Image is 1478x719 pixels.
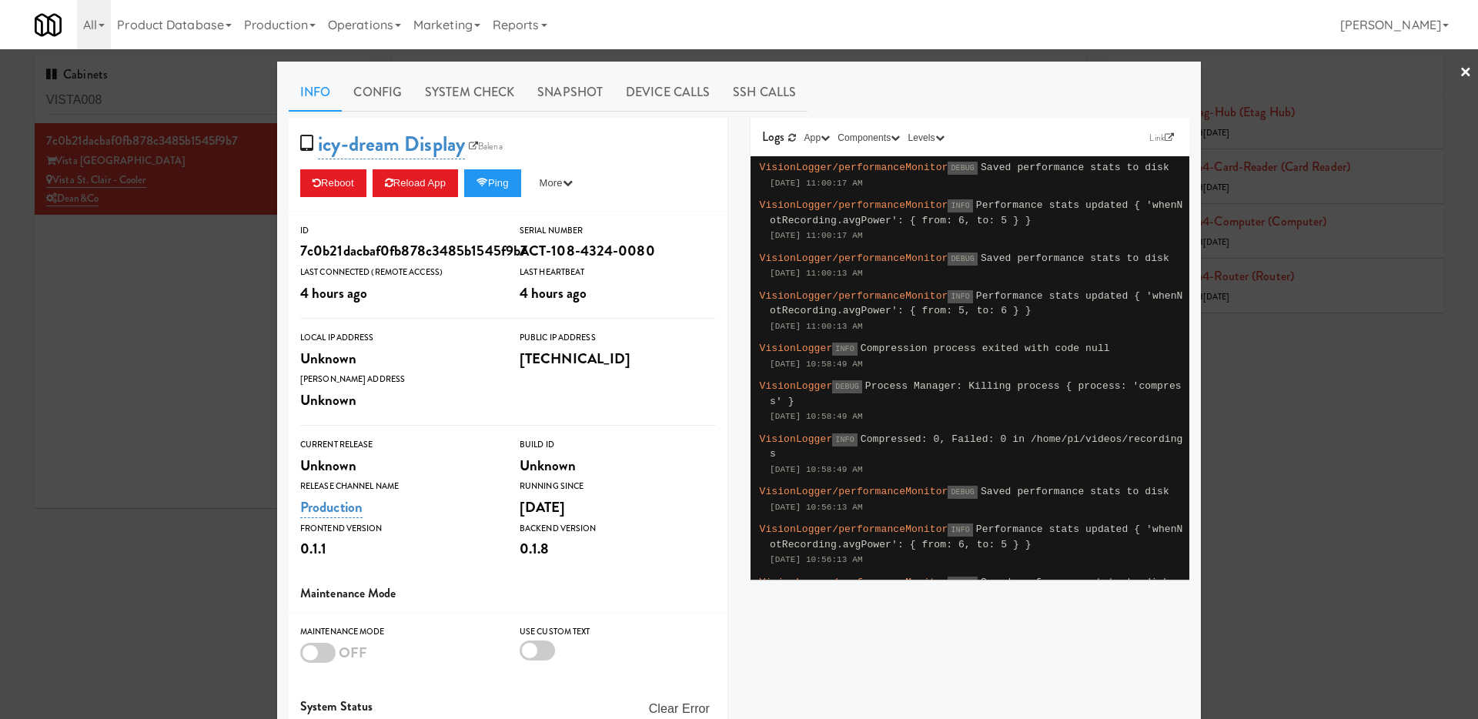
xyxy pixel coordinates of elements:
[520,497,566,517] span: [DATE]
[770,359,863,369] span: [DATE] 10:58:49 AM
[760,290,948,302] span: VisionLogger/performanceMonitor
[760,199,948,211] span: VisionLogger/performanceMonitor
[760,252,948,264] span: VisionLogger/performanceMonitor
[35,12,62,38] img: Micromart
[289,73,342,112] a: Info
[526,73,614,112] a: Snapshot
[770,523,1183,550] span: Performance stats updated { 'whenNotRecording.avgPower': { from: 6, to: 5 } }
[834,130,904,145] button: Components
[760,523,948,535] span: VisionLogger/performanceMonitor
[948,486,978,499] span: DEBUG
[527,169,585,197] button: More
[770,231,863,240] span: [DATE] 11:00:17 AM
[520,330,716,346] div: Public IP Address
[300,169,366,197] button: Reboot
[770,465,863,474] span: [DATE] 10:58:49 AM
[520,479,716,494] div: Running Since
[1145,130,1178,145] a: Link
[948,523,972,537] span: INFO
[520,536,716,562] div: 0.1.8
[300,372,497,387] div: [PERSON_NAME] Address
[300,283,367,303] span: 4 hours ago
[300,437,497,453] div: Current Release
[342,73,413,112] a: Config
[465,139,507,154] a: Balena
[770,269,863,278] span: [DATE] 11:00:13 AM
[832,343,857,356] span: INFO
[464,169,521,197] button: Ping
[520,283,587,303] span: 4 hours ago
[300,223,497,239] div: ID
[948,290,972,303] span: INFO
[520,453,716,479] div: Unknown
[614,73,721,112] a: Device Calls
[300,238,497,264] div: 7c0b21dacbaf0fb878c3485b1545f9b7
[520,624,716,640] div: Use Custom Text
[981,252,1169,264] span: Saved performance stats to disk
[760,486,948,497] span: VisionLogger/performanceMonitor
[981,162,1169,173] span: Saved performance stats to disk
[948,252,978,266] span: DEBUG
[300,479,497,494] div: Release Channel Name
[520,238,716,264] div: ACT-108-4324-0080
[339,642,367,663] span: OFF
[300,521,497,537] div: Frontend Version
[300,697,373,715] span: System Status
[300,346,497,372] div: Unknown
[760,162,948,173] span: VisionLogger/performanceMonitor
[300,387,497,413] div: Unknown
[721,73,808,112] a: SSH Calls
[300,584,396,602] span: Maintenance Mode
[300,536,497,562] div: 0.1.1
[300,265,497,280] div: Last Connected (Remote Access)
[762,128,784,145] span: Logs
[948,199,972,212] span: INFO
[520,265,716,280] div: Last Heartbeat
[770,412,863,421] span: [DATE] 10:58:49 AM
[770,179,863,188] span: [DATE] 11:00:17 AM
[801,130,834,145] button: App
[413,73,526,112] a: System Check
[760,343,833,354] span: VisionLogger
[760,577,948,588] span: VisionLogger/performanceMonitor
[770,503,863,512] span: [DATE] 10:56:13 AM
[832,380,862,393] span: DEBUG
[318,129,465,159] a: icy-dream Display
[300,624,497,640] div: Maintenance Mode
[300,330,497,346] div: Local IP Address
[861,343,1110,354] span: Compression process exited with code null
[300,453,497,479] div: Unknown
[981,577,1169,588] span: Saved performance stats to disk
[832,433,857,446] span: INFO
[948,577,978,590] span: DEBUG
[981,486,1169,497] span: Saved performance stats to disk
[904,130,948,145] button: Levels
[770,555,863,564] span: [DATE] 10:56:13 AM
[373,169,458,197] button: Reload App
[948,162,978,175] span: DEBUG
[520,437,716,453] div: Build Id
[1460,49,1472,97] a: ×
[770,380,1182,407] span: Process Manager: Killing process { process: 'compress' }
[520,223,716,239] div: Serial Number
[520,521,716,537] div: Backend Version
[770,322,863,331] span: [DATE] 11:00:13 AM
[520,346,716,372] div: [TECHNICAL_ID]
[770,290,1183,317] span: Performance stats updated { 'whenNotRecording.avgPower': { from: 5, to: 6 } }
[770,199,1183,226] span: Performance stats updated { 'whenNotRecording.avgPower': { from: 6, to: 5 } }
[300,497,363,518] a: Production
[760,433,833,445] span: VisionLogger
[760,380,833,392] span: VisionLogger
[770,433,1183,460] span: Compressed: 0, Failed: 0 in /home/pi/videos/recordings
